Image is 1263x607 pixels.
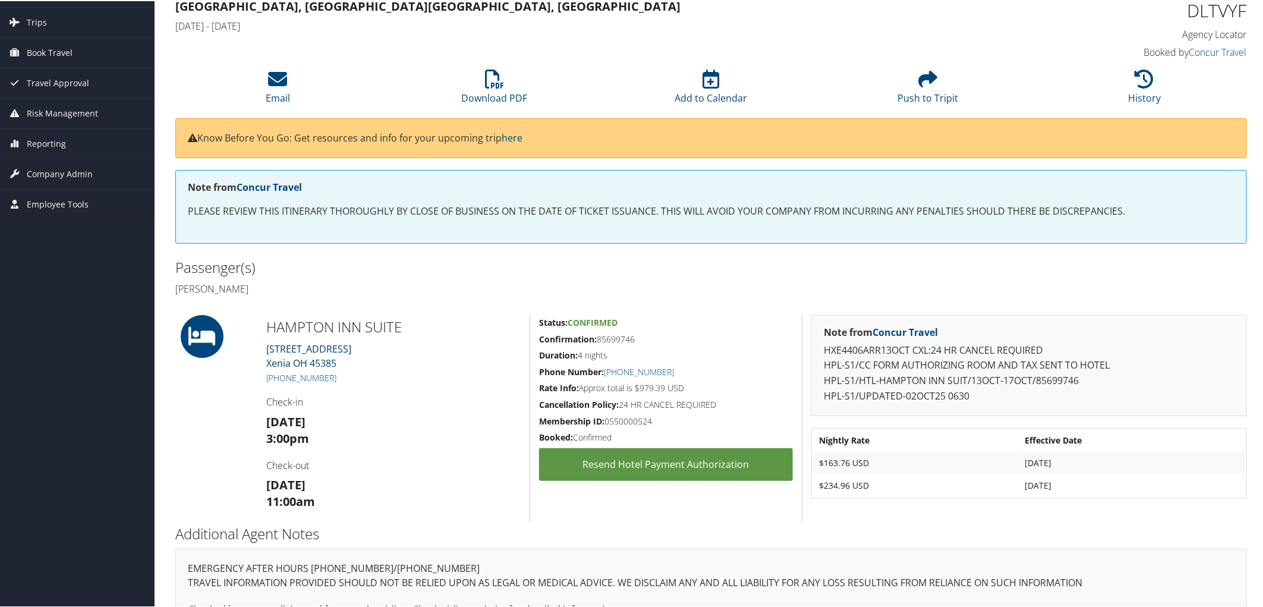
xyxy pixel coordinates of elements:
[539,398,619,409] strong: Cancellation Policy:
[873,325,938,338] a: Concur Travel
[539,414,604,426] strong: Membership ID:
[266,458,521,471] h4: Check-out
[27,158,93,188] span: Company Admin
[188,180,302,193] strong: Note from
[824,342,1234,402] p: HXE4406ARR13OCT CXL:24 HR CANCEL REQUIRED HPL-S1/CC FORM AUTHORIZING ROOM AND TAX SENT TO HOTEL H...
[27,128,66,158] span: Reporting
[539,447,793,480] a: Resend Hotel Payment Authorization
[502,130,522,143] a: here
[897,75,958,103] a: Push to Tripit
[188,203,1234,218] p: PLEASE REVIEW THIS ITINERARY THOROUGHLY BY CLOSE OF BUSINESS ON THE DATE OF TICKET ISSUANCE. THIS...
[539,316,568,327] strong: Status:
[1128,75,1161,103] a: History
[539,414,793,426] h5: 0550000524
[539,381,793,393] h5: Approx total is $979.39 USD
[266,371,336,382] a: [PHONE_NUMBER]
[568,316,618,327] span: Confirmed
[237,180,302,193] a: Concur Travel
[675,75,747,103] a: Add to Calendar
[604,365,674,376] a: [PHONE_NUMBER]
[266,413,305,429] strong: [DATE]
[539,332,793,344] h5: 85699746
[539,365,604,376] strong: Phone Number:
[539,332,597,344] strong: Confirmation:
[266,75,290,103] a: Email
[539,348,578,360] strong: Duration:
[175,256,703,276] h2: Passenger(s)
[993,27,1247,40] h4: Agency Locator
[1019,429,1245,450] th: Effective Date
[813,451,1018,473] td: $163.76 USD
[27,188,89,218] span: Employee Tools
[266,341,351,369] a: [STREET_ADDRESS]Xenia OH 45385
[188,574,1234,590] p: TRAVEL INFORMATION PROVIDED SHOULD NOT BE RELIED UPON AS LEGAL OR MEDICAL ADVICE. WE DISCLAIM ANY...
[539,430,793,442] h5: Confirmed
[1019,451,1245,473] td: [DATE]
[266,394,521,407] h4: Check-in
[175,281,703,294] h4: [PERSON_NAME]
[824,325,938,338] strong: Note from
[539,398,793,410] h5: 24 HR CANCEL REQUIRED
[539,348,793,360] h5: 4 nights
[27,67,89,97] span: Travel Approval
[175,523,1247,543] h2: Additional Agent Notes
[539,381,579,392] strong: Rate Info:
[27,7,47,36] span: Trips
[1189,45,1247,58] a: Concur Travel
[266,476,305,492] strong: [DATE]
[993,45,1247,58] h4: Booked by
[813,429,1018,450] th: Nightly Rate
[27,98,98,127] span: Risk Management
[539,430,573,442] strong: Booked:
[175,18,975,32] h4: [DATE] - [DATE]
[461,75,527,103] a: Download PDF
[813,474,1018,495] td: $234.96 USD
[188,130,1234,145] p: Know Before You Go: Get resources and info for your upcoming trip
[266,492,315,508] strong: 11:00am
[266,429,309,445] strong: 3:00pm
[1019,474,1245,495] td: [DATE]
[27,37,73,67] span: Book Travel
[266,316,521,336] h2: HAMPTON INN SUITE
